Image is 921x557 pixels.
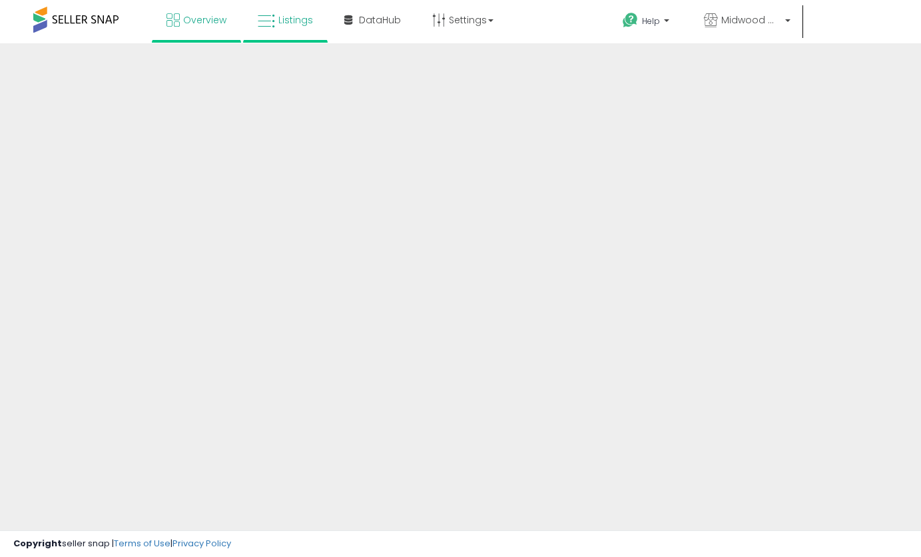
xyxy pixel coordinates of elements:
strong: Copyright [13,537,62,550]
span: Help [642,15,660,27]
a: Terms of Use [114,537,170,550]
span: DataHub [359,13,401,27]
span: Listings [278,13,313,27]
a: Privacy Policy [172,537,231,550]
span: Overview [183,13,226,27]
a: Help [612,2,683,43]
span: Midwood Market [721,13,781,27]
i: Get Help [622,12,639,29]
div: seller snap | | [13,538,231,550]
